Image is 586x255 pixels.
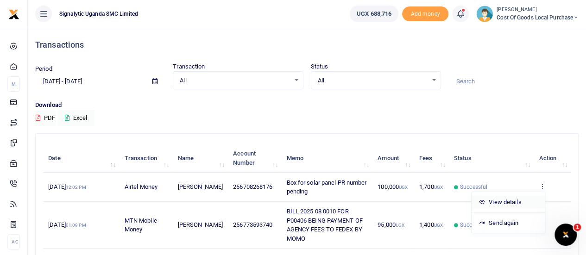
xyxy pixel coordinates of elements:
a: profile-user [PERSON_NAME] Cost of Goods Local Purchase [476,6,579,22]
span: 1,400 [419,221,443,228]
th: Account Number: activate to sort column ascending [228,144,281,173]
iframe: Intercom live chat [554,224,577,246]
label: Status [311,62,328,71]
th: Amount: activate to sort column ascending [372,144,414,173]
span: Add money [402,6,448,22]
span: All [318,76,428,85]
th: Date: activate to sort column descending [43,144,120,173]
th: Action: activate to sort column ascending [534,144,571,173]
h4: Transactions [35,40,579,50]
img: logo-small [8,9,19,20]
li: Wallet ballance [346,6,402,22]
span: 1,700 [419,183,443,190]
th: Transaction: activate to sort column ascending [120,144,173,173]
p: Download [35,100,579,110]
button: Close [361,245,371,255]
button: PDF [35,110,56,126]
a: UGX 688,716 [350,6,398,22]
span: 256773593740 [233,221,272,228]
small: 01:09 PM [66,223,86,228]
span: 100,000 [378,183,408,190]
small: UGX [434,185,442,190]
img: profile-user [476,6,493,22]
input: select period [35,74,145,89]
small: UGX [396,223,404,228]
li: Toup your wallet [402,6,448,22]
a: Add money [402,10,448,17]
span: UGX 688,716 [357,9,391,19]
a: Send again [472,217,545,230]
span: [DATE] [48,183,86,190]
span: [PERSON_NAME] [177,221,222,228]
span: [DATE] [48,221,86,228]
span: MTN Mobile Money [125,217,157,233]
th: Fees: activate to sort column ascending [414,144,449,173]
span: Signalytic Uganda SMC Limited [56,10,142,18]
span: 256708268176 [233,183,272,190]
label: Transaction [173,62,205,71]
a: logo-small logo-large logo-large [8,10,19,17]
th: Memo: activate to sort column ascending [281,144,372,173]
span: All [180,76,290,85]
span: 1 [573,224,581,231]
span: 95,000 [378,221,404,228]
th: Name: activate to sort column ascending [172,144,228,173]
span: Airtel Money [125,183,158,190]
span: [PERSON_NAME] [177,183,222,190]
label: Period [35,64,52,74]
span: Successful [460,221,487,229]
th: Status: activate to sort column ascending [449,144,534,173]
span: BILL 2025 08 0010 FOR P00406 BEING PAYMENT OF AGENCY FEES TO FEDEX BY MOMO [286,208,362,242]
li: Ac [7,234,20,249]
small: 12:02 PM [66,185,86,190]
small: UGX [434,223,442,228]
button: Excel [57,110,95,126]
input: Search [448,74,579,89]
li: M [7,76,20,92]
a: View details [472,196,545,209]
small: [PERSON_NAME] [497,6,579,14]
span: Successful [460,183,487,191]
span: Box for solar panel PR number pending [286,179,366,195]
span: Cost of Goods Local Purchase [497,13,579,22]
small: UGX [399,185,408,190]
